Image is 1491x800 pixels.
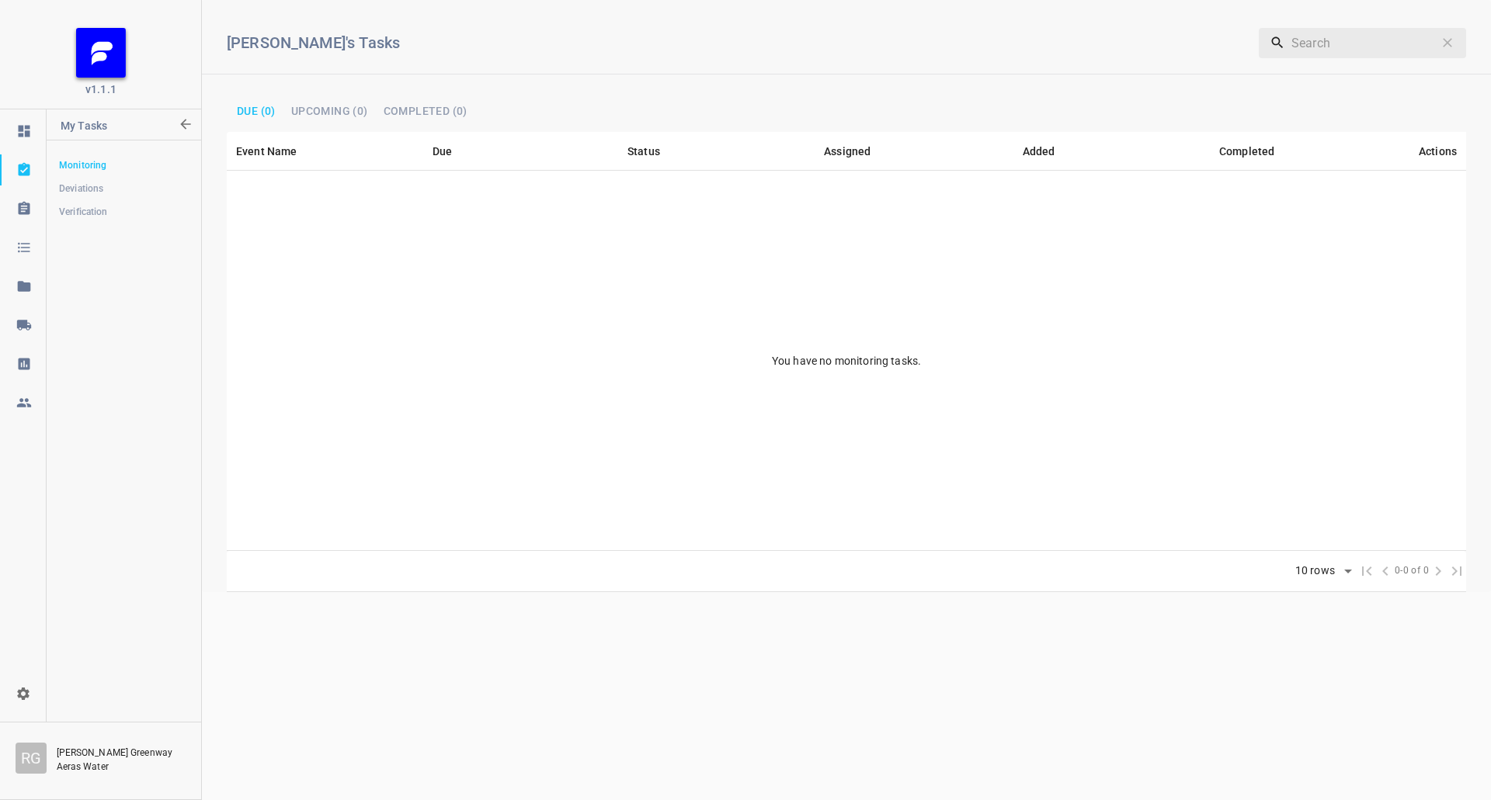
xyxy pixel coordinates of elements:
span: Due (0) [237,106,276,116]
div: Due [433,142,452,161]
div: Event Name [236,142,297,161]
button: Upcoming (0) [285,101,374,121]
input: Search [1291,27,1434,58]
span: Completed (0) [384,106,467,116]
img: FB_Logo_Reversed_RGB_Icon.895fbf61.png [76,28,126,78]
p: My Tasks [61,109,176,147]
a: Verification [47,196,200,227]
button: Due (0) [231,101,282,121]
div: Completed [1219,142,1274,161]
div: Status [627,142,660,161]
span: First Page [1357,562,1376,580]
span: Verification [59,204,188,220]
span: Next Page [1429,562,1448,580]
span: Status [627,142,680,161]
span: Event Name [236,142,318,161]
p: [PERSON_NAME] Greenway [57,746,186,760]
a: Monitoring [47,150,200,181]
a: Deviations [47,173,200,204]
span: Completed [1219,142,1295,161]
p: Aeras Water [57,760,181,774]
div: 10 rows [1285,559,1357,583]
div: R G [16,743,47,774]
span: 0-0 of 0 [1395,563,1429,579]
button: Completed (0) [377,101,474,121]
span: Upcoming (0) [291,106,368,116]
span: Previous Page [1376,562,1395,580]
span: Due [433,142,472,161]
td: You have no monitoring tasks. [227,171,1466,551]
span: Monitoring [59,158,188,173]
span: Assigned [824,142,891,161]
h6: [PERSON_NAME]'s Tasks [227,30,1037,55]
span: Added [1023,142,1076,161]
span: Deviations [59,181,188,196]
svg: Search [1270,35,1285,50]
div: Added [1023,142,1055,161]
div: 10 rows [1291,564,1339,577]
span: v1.1.1 [85,81,116,97]
span: Last Page [1448,562,1466,580]
div: Assigned [824,142,871,161]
